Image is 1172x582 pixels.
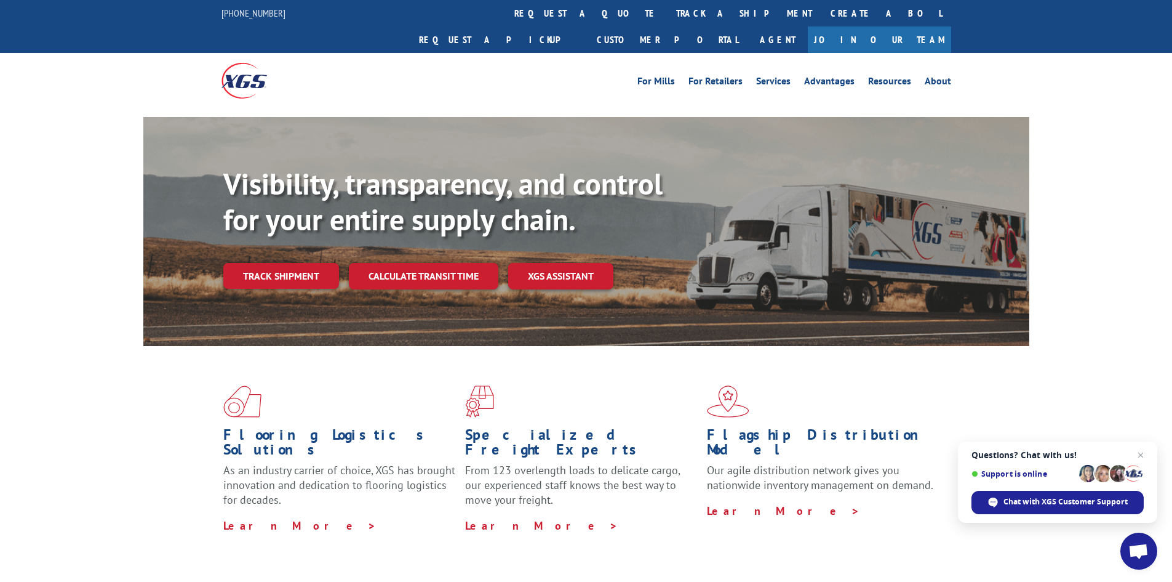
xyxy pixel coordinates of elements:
img: xgs-icon-flagship-distribution-model-red [707,386,749,418]
p: From 123 overlength loads to delicate cargo, our experienced staff knows the best way to move you... [465,463,698,518]
h1: Flagship Distribution Model [707,427,939,463]
div: Open chat [1120,533,1157,570]
span: Support is online [971,469,1075,479]
img: xgs-icon-total-supply-chain-intelligence-red [223,386,261,418]
a: Advantages [804,76,855,90]
h1: Flooring Logistics Solutions [223,427,456,463]
span: Chat with XGS Customer Support [1003,496,1128,507]
div: Chat with XGS Customer Support [971,491,1144,514]
a: Resources [868,76,911,90]
span: Close chat [1133,448,1148,463]
a: Learn More > [223,519,377,533]
a: Services [756,76,791,90]
b: Visibility, transparency, and control for your entire supply chain. [223,164,663,238]
a: About [925,76,951,90]
a: Customer Portal [588,26,747,53]
a: For Mills [637,76,675,90]
span: As an industry carrier of choice, XGS has brought innovation and dedication to flooring logistics... [223,463,455,507]
a: Track shipment [223,263,339,289]
span: Our agile distribution network gives you nationwide inventory management on demand. [707,463,933,492]
a: For Retailers [688,76,743,90]
a: Learn More > [707,504,860,518]
h1: Specialized Freight Experts [465,427,698,463]
a: Join Our Team [808,26,951,53]
span: Questions? Chat with us! [971,450,1144,460]
a: [PHONE_NUMBER] [221,7,285,19]
a: Agent [747,26,808,53]
a: Learn More > [465,519,618,533]
a: Calculate transit time [349,263,498,289]
img: xgs-icon-focused-on-flooring-red [465,386,494,418]
a: XGS ASSISTANT [508,263,613,289]
a: Request a pickup [410,26,588,53]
